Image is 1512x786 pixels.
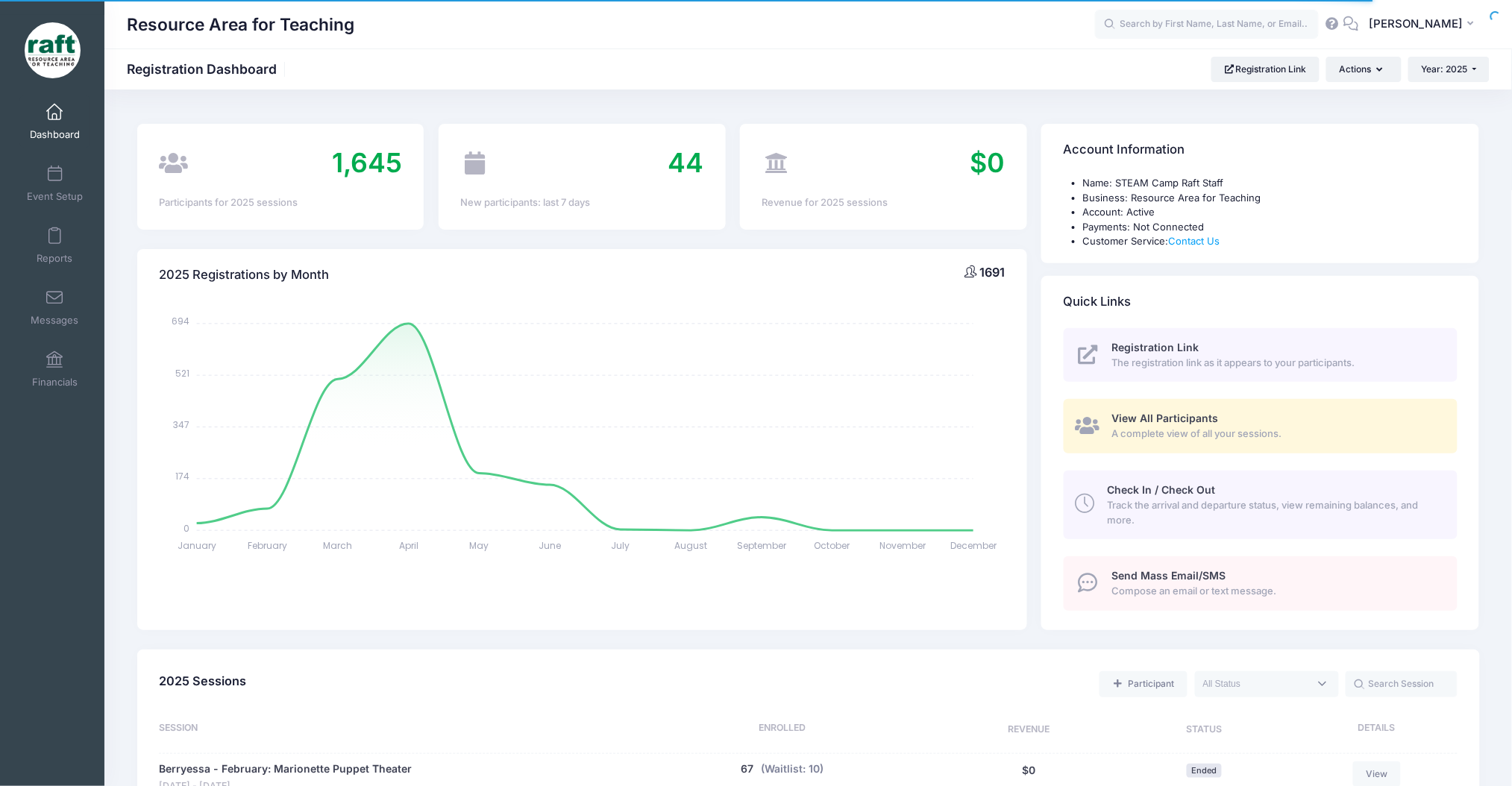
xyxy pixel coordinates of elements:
h4: 2025 Registrations by Month [159,254,329,296]
span: 1691 [980,265,1006,280]
button: (Waitlist: 10) [761,761,824,777]
a: Registration Link The registration link as it appears to your participants. [1064,328,1458,383]
tspan: 694 [171,315,189,327]
span: 2025 Sessions [159,673,246,688]
span: Check In / Check Out [1107,483,1215,496]
div: Revenue for 2025 sessions [762,195,1005,210]
tspan: December [950,539,997,552]
input: Search Session [1346,671,1458,697]
div: Revenue [938,721,1120,739]
span: Reports [37,252,72,265]
div: Enrolled [627,721,938,739]
h1: Registration Dashboard [127,61,289,77]
tspan: 347 [172,418,189,431]
span: The registration link as it appears to your participants. [1112,356,1441,371]
span: [PERSON_NAME] [1369,16,1463,32]
span: Messages [31,314,78,327]
div: Details [1289,721,1458,739]
span: View All Participants [1112,412,1219,424]
a: Add a new manual registration [1100,671,1188,697]
button: Year: 2025 [1408,57,1490,82]
span: Financials [32,376,78,389]
tspan: November [879,539,926,552]
span: Dashboard [30,128,80,141]
tspan: 0 [183,521,189,534]
div: Session [159,721,627,739]
span: Track the arrival and departure status, view remaining balances, and more. [1107,498,1440,527]
span: Ended [1187,764,1222,778]
li: Account: Active [1083,205,1458,220]
tspan: June [539,539,561,552]
h1: Resource Area for Teaching [127,7,354,42]
a: Berryessa - February: Marionette Puppet Theater [159,761,412,777]
a: Dashboard [19,95,90,148]
li: Payments: Not Connected [1083,220,1458,235]
button: Actions [1326,57,1401,82]
a: Send Mass Email/SMS Compose an email or text message. [1064,556,1458,611]
tspan: April [398,539,418,552]
tspan: August [674,539,707,552]
textarea: Search [1203,677,1309,691]
img: Resource Area for Teaching [25,22,81,78]
span: $0 [970,146,1006,179]
li: Customer Service: [1083,234,1458,249]
a: Event Setup [19,157,90,210]
a: View All Participants A complete view of all your sessions. [1064,399,1458,453]
span: 1,645 [332,146,402,179]
tspan: January [177,539,216,552]
tspan: February [248,539,287,552]
div: New participants: last 7 days [460,195,703,210]
a: Registration Link [1211,57,1320,82]
span: Year: 2025 [1422,63,1468,75]
li: Name: STEAM Camp Raft Staff [1083,176,1458,191]
a: Contact Us [1169,235,1220,247]
li: Business: Resource Area for Teaching [1083,191,1458,206]
a: Reports [19,219,90,271]
div: Status [1120,721,1288,739]
tspan: March [323,539,352,552]
a: Financials [19,343,90,395]
a: Messages [19,281,90,333]
tspan: July [611,539,630,552]
a: Check In / Check Out Track the arrival and departure status, view remaining balances, and more. [1064,471,1458,539]
span: Compose an email or text message. [1112,584,1441,599]
h4: Account Information [1064,129,1185,172]
span: Registration Link [1112,341,1199,353]
span: Send Mass Email/SMS [1112,569,1226,582]
tspan: May [469,539,489,552]
span: Event Setup [27,190,83,203]
div: Participants for 2025 sessions [159,195,402,210]
tspan: 174 [175,470,189,482]
input: Search by First Name, Last Name, or Email... [1095,10,1319,40]
span: A complete view of all your sessions. [1112,427,1441,441]
tspan: September [737,539,787,552]
button: 67 [741,761,753,777]
tspan: 521 [175,366,189,379]
h4: Quick Links [1064,280,1132,323]
button: [PERSON_NAME] [1359,7,1490,42]
tspan: October [814,539,850,552]
span: 44 [668,146,703,179]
